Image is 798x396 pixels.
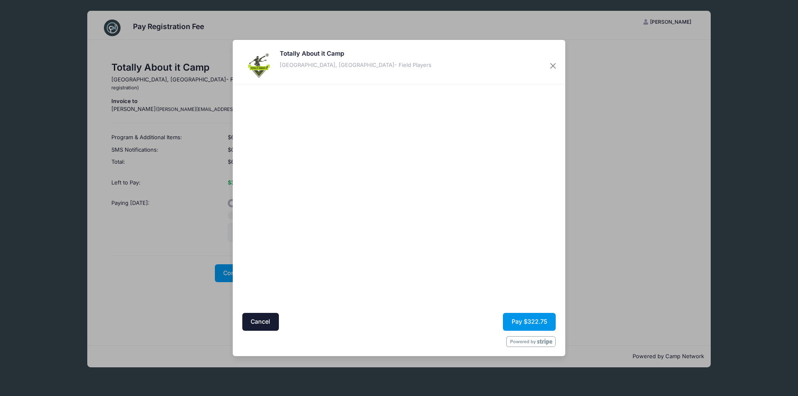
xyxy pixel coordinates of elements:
[241,178,397,180] iframe: Google autocomplete suggestions dropdown list
[241,86,397,310] iframe: Secure address input frame
[280,61,431,69] div: [GEOGRAPHIC_DATA], [GEOGRAPHIC_DATA]- Field Players
[503,313,556,331] button: Pay $322.75
[242,313,279,331] button: Cancel
[546,59,561,74] button: Close
[401,86,558,238] iframe: Secure payment input frame
[280,49,431,58] h5: Totally About it Camp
